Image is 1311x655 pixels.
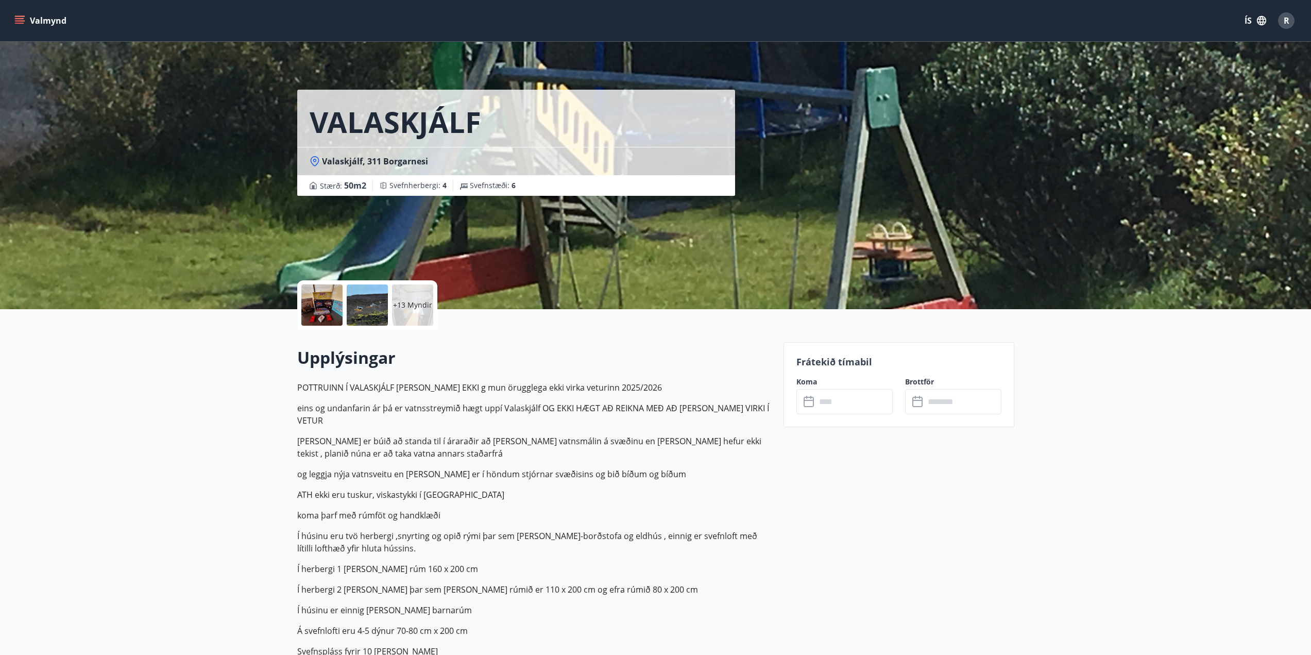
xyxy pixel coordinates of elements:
[344,180,366,191] span: 50 m2
[905,377,1001,387] label: Brottför
[12,11,71,30] button: menu
[320,179,366,192] span: Stærð :
[297,402,771,427] p: eins og undanfarin ár þá er vatnsstreymið hægt uppí Valaskjálf OG EKKI HÆGT AÐ REIKNA MEÐ AÐ [PER...
[297,583,771,596] p: Í herbergi 2 [PERSON_NAME] þar sem [PERSON_NAME] rúmið er 110 x 200 cm og efra rúmið 80 x 200 cm
[297,435,771,460] p: [PERSON_NAME] er búið að standa til í áraraðir að [PERSON_NAME] vatnsmálin á svæðinu en [PERSON_N...
[442,180,447,190] span: 4
[297,604,771,616] p: Í húsinu er einnig [PERSON_NAME] barnarúm
[1239,11,1272,30] button: ÍS
[389,180,447,191] span: Svefnherbergi :
[1284,15,1289,26] span: R
[297,468,771,480] p: og leggja nýja vatnsveitu en [PERSON_NAME] er í höndum stjórnar svæðisins og bið bíðum og bíðum
[512,180,516,190] span: 6
[310,102,481,141] h1: VALASKJÁLF
[796,355,1001,368] p: Frátekið tímabil
[297,625,771,637] p: Á svefnlofti eru 4-5 dýnur 70-80 cm x 200 cm
[470,180,516,191] span: Svefnstæði :
[297,530,771,555] p: Í húsinu eru tvö herbergi ,snyrting og opið rými þar sem [PERSON_NAME]-borðstofa og eldhús , einn...
[322,156,428,167] span: Valaskjálf, 311 Borgarnesi
[393,300,432,310] p: +13 Myndir
[297,563,771,575] p: Í herbergi 1 [PERSON_NAME] rúm 160 x 200 cm
[297,346,771,369] h2: Upplýsingar
[1274,8,1299,33] button: R
[796,377,893,387] label: Koma
[297,509,771,522] p: koma þarf með rúmföt og handklæði
[297,381,771,394] p: POTTRUINN Í VALASKJÁLF [PERSON_NAME] EKKI g mun örugglega ekki virka veturinn 2025/2026
[297,489,771,501] p: ATH ekki eru tuskur, viskastykki í [GEOGRAPHIC_DATA]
